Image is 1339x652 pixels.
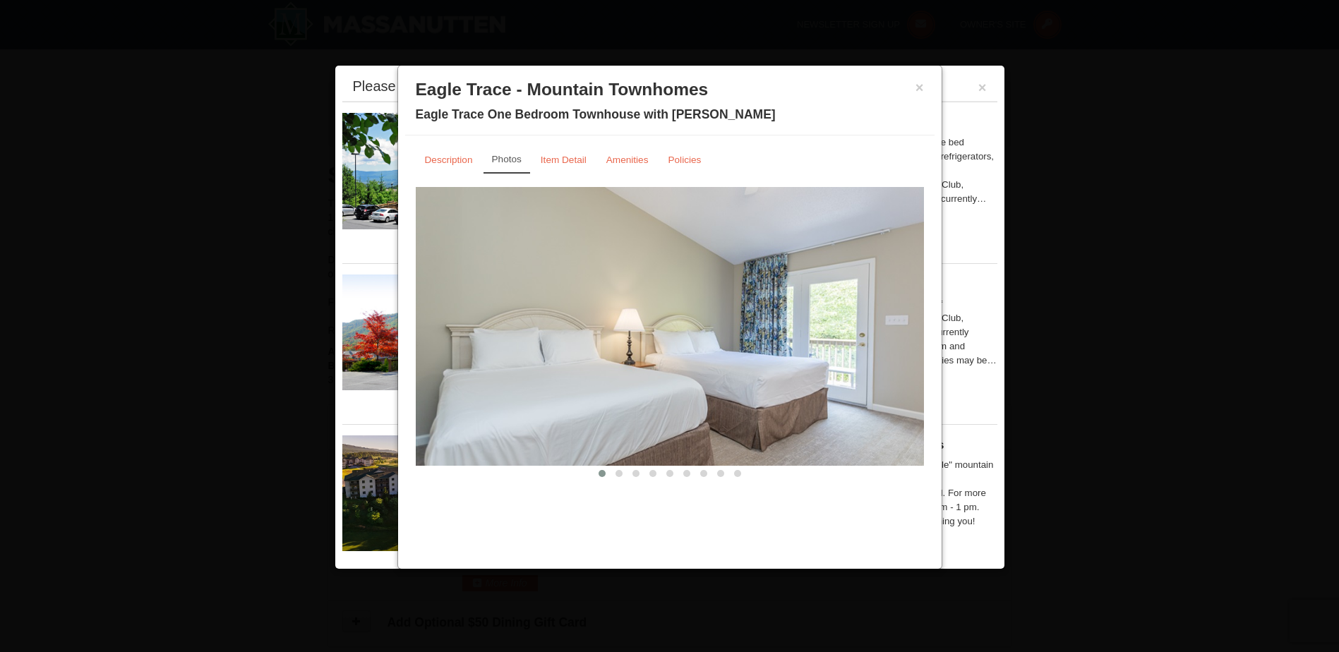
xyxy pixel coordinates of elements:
[492,154,522,164] small: Photos
[597,146,658,174] a: Amenities
[668,155,701,165] small: Policies
[416,107,924,121] h4: Eagle Trace One Bedroom Townhouse with [PERSON_NAME]
[425,155,473,165] small: Description
[342,435,554,551] img: 19219041-4-ec11c166.jpg
[342,113,554,229] img: 19219026-1-e3b4ac8e.jpg
[416,79,924,100] h3: Eagle Trace - Mountain Townhomes
[659,146,710,174] a: Policies
[342,274,554,390] img: 19218983-1-9b289e55.jpg
[532,146,596,174] a: Item Detail
[606,155,649,165] small: Amenities
[484,146,530,174] a: Photos
[353,79,587,93] div: Please make your package selection:
[416,146,482,174] a: Description
[978,80,987,95] button: ×
[915,80,924,95] button: ×
[416,187,924,465] img: Renovated Bedroom
[541,155,587,165] small: Item Detail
